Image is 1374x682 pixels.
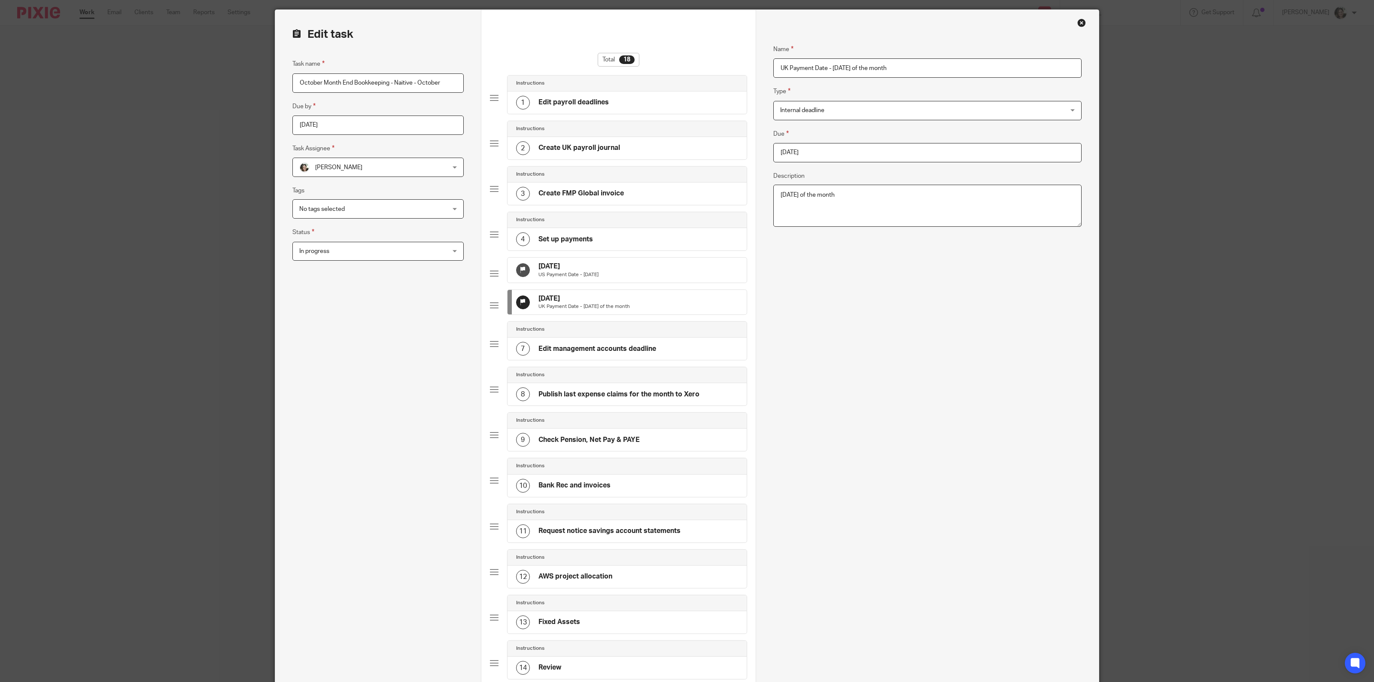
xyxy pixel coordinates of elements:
[516,80,544,87] h4: Instructions
[538,235,593,244] h4: Set up payments
[299,248,329,254] span: In progress
[292,101,316,111] label: Due by
[292,143,334,153] label: Task Assignee
[516,387,530,401] div: 8
[538,390,699,399] h4: Publish last expense claims for the month to Xero
[538,262,599,271] h4: [DATE]
[516,463,544,469] h4: Instructions
[780,107,824,113] span: Internal deadline
[292,59,325,69] label: Task name
[299,206,345,212] span: No tags selected
[516,232,530,246] div: 4
[516,216,544,223] h4: Instructions
[773,44,793,54] label: Name
[773,86,790,96] label: Type
[516,371,544,378] h4: Instructions
[538,143,620,152] h4: Create UK payroll journal
[516,433,530,447] div: 9
[516,600,544,606] h4: Instructions
[538,435,640,445] h4: Check Pension, Net Pay & PAYE
[299,162,310,173] img: barbara-raine-.jpg
[516,645,544,652] h4: Instructions
[516,661,530,675] div: 14
[773,172,805,180] label: Description
[516,342,530,356] div: 7
[773,129,789,139] label: Due
[516,615,530,629] div: 13
[516,479,530,493] div: 10
[538,271,599,278] p: US Payment Date - [DATE]
[538,344,656,353] h4: Edit management accounts deadline
[292,116,464,135] input: Pick a date
[538,527,681,536] h4: Request notice savings account statements
[538,303,630,310] p: UK Payment Date - [DATE] of the month
[538,294,630,303] h4: [DATE]
[619,55,635,64] div: 18
[516,187,530,201] div: 3
[315,164,362,170] span: [PERSON_NAME]
[538,663,561,672] h4: Review
[292,227,314,237] label: Status
[516,96,530,110] div: 1
[516,141,530,155] div: 2
[516,508,544,515] h4: Instructions
[538,481,611,490] h4: Bank Rec and invoices
[516,125,544,132] h4: Instructions
[538,98,609,107] h4: Edit payroll deadlines
[773,143,1082,162] input: Pick a date
[516,326,544,333] h4: Instructions
[538,618,580,627] h4: Fixed Assets
[292,186,304,195] label: Tags
[292,27,464,42] h2: Edit task
[538,572,612,581] h4: AWS project allocation
[598,53,639,67] div: Total
[516,570,530,584] div: 12
[516,417,544,424] h4: Instructions
[516,554,544,561] h4: Instructions
[538,189,624,198] h4: Create FMP Global invoice
[1077,18,1086,27] div: Close this dialog window
[516,524,530,538] div: 11
[516,171,544,178] h4: Instructions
